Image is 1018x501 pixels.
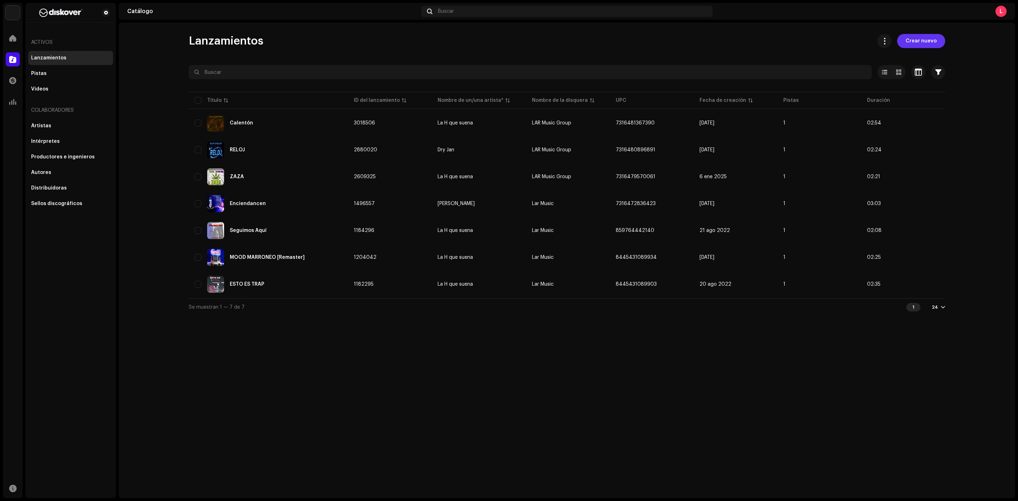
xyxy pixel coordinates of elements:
[28,150,113,164] re-m-nav-item: Productores e ingenieros
[230,147,245,152] div: RELOJ
[31,170,51,175] div: Autores
[532,97,588,104] div: Nombre de la disquera
[532,147,571,152] span: LAR Music Group
[438,201,475,206] div: [PERSON_NAME]
[207,115,224,132] img: a5d7185e-e9ec-4b9c-a246-595ed0e4f215
[230,228,267,233] div: Seguimos Aquí
[28,82,113,96] re-m-nav-item: Videos
[438,121,473,126] div: La H que suena
[127,8,419,14] div: Catálogo
[700,282,731,287] span: 20 ago 2022
[867,255,881,260] span: 02:25
[783,147,785,152] span: 1
[867,147,882,152] span: 02:24
[700,121,714,126] span: 27 sept 2025
[230,201,266,206] div: Enciendancen
[207,97,222,104] div: Título
[189,34,263,48] span: Lanzamientos
[906,34,937,48] span: Crear nuevo
[6,6,20,20] img: 297a105e-aa6c-4183-9ff4-27133c00f2e2
[28,102,113,119] re-a-nav-header: Colaboradores
[532,255,554,260] span: Lar Music
[438,147,520,152] span: Dry Jan
[700,228,730,233] span: 21 ago 2022
[230,174,244,179] div: ZAZA
[897,34,945,48] button: Crear nuevo
[354,121,375,126] span: 3018506
[438,255,520,260] span: La H que suena
[31,139,60,144] div: Intérpretes
[31,86,48,92] div: Videos
[616,228,654,233] span: 859764442140
[28,66,113,81] re-m-nav-item: Pistas
[783,255,785,260] span: 1
[28,197,113,211] re-m-nav-item: Sellos discográficos
[700,201,714,206] span: 8 mar 2023
[354,201,375,206] span: 1496557
[230,282,264,287] div: ESTO ES TRAP
[438,228,473,233] div: La H que suena
[438,228,520,233] span: La H que suena
[28,51,113,65] re-m-nav-item: Lanzamientos
[189,305,245,310] span: Se muestran 1 — 7 de 7
[867,201,881,206] span: 03:03
[354,174,376,179] span: 2609325
[438,97,503,104] div: Nombre de un/una artista*
[354,282,374,287] span: 1182295
[616,255,657,260] span: 8445431089934
[616,121,655,126] span: 7316481367390
[28,119,113,133] re-m-nav-item: Artistas
[31,55,66,61] div: Lanzamientos
[867,174,880,179] span: 02:21
[438,282,473,287] div: La H que suena
[783,282,785,287] span: 1
[438,8,454,14] span: Buscar
[31,154,95,160] div: Productores e ingenieros
[867,121,881,126] span: 02:54
[207,222,224,239] img: aee6bbec-be05-4908-909d-a022dc381764
[438,147,454,152] div: Dry Jan
[31,8,90,17] img: b627a117-4a24-417a-95e9-2d0c90689367
[354,228,374,233] span: 1184296
[783,228,785,233] span: 1
[438,121,520,126] span: La H que suena
[28,181,113,195] re-m-nav-item: Distribuidoras
[616,201,656,206] span: 7316472836423
[532,201,554,206] span: Lar Music
[28,34,113,51] re-a-nav-header: Activos
[207,195,224,212] img: 3d92b3b0-37ac-467d-a71b-dd8ba20cf4b7
[31,123,51,129] div: Artistas
[207,276,224,293] img: 3911256a-81e8-40ac-88a0-055c6b6fbd5c
[700,255,714,260] span: 10 sept 2022
[354,97,400,104] div: ID del lanzamiento
[783,201,785,206] span: 1
[354,255,376,260] span: 1204042
[700,147,714,152] span: 18 jun 2025
[230,121,253,126] div: Calentón
[438,174,473,179] div: La H que suena
[189,65,872,79] input: Buscar
[438,174,520,179] span: La H que suena
[532,121,571,126] span: LAR Music Group
[28,165,113,180] re-m-nav-item: Autores
[207,141,224,158] img: a5c4a1bb-4445-4c7c-887f-43574f9f0e83
[28,134,113,148] re-m-nav-item: Intérpretes
[207,168,224,185] img: e0b2d2cb-fecd-4b2b-9957-d9685cce4348
[783,121,785,126] span: 1
[532,174,571,179] span: LAR Music Group
[616,282,657,287] span: 8445431089903
[616,174,655,179] span: 7316479570061
[906,303,920,311] div: 1
[31,201,82,206] div: Sellos discográficos
[616,147,655,152] span: 7316480896891
[700,97,746,104] div: Fecha de creación
[932,304,938,310] div: 24
[31,185,67,191] div: Distribuidoras
[867,228,882,233] span: 02:08
[207,249,224,266] img: d9b8be0d-93e4-46fb-8de7-30791595b50f
[700,174,727,179] span: 6 ene 2025
[438,201,520,206] span: Glenn J
[995,6,1007,17] div: L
